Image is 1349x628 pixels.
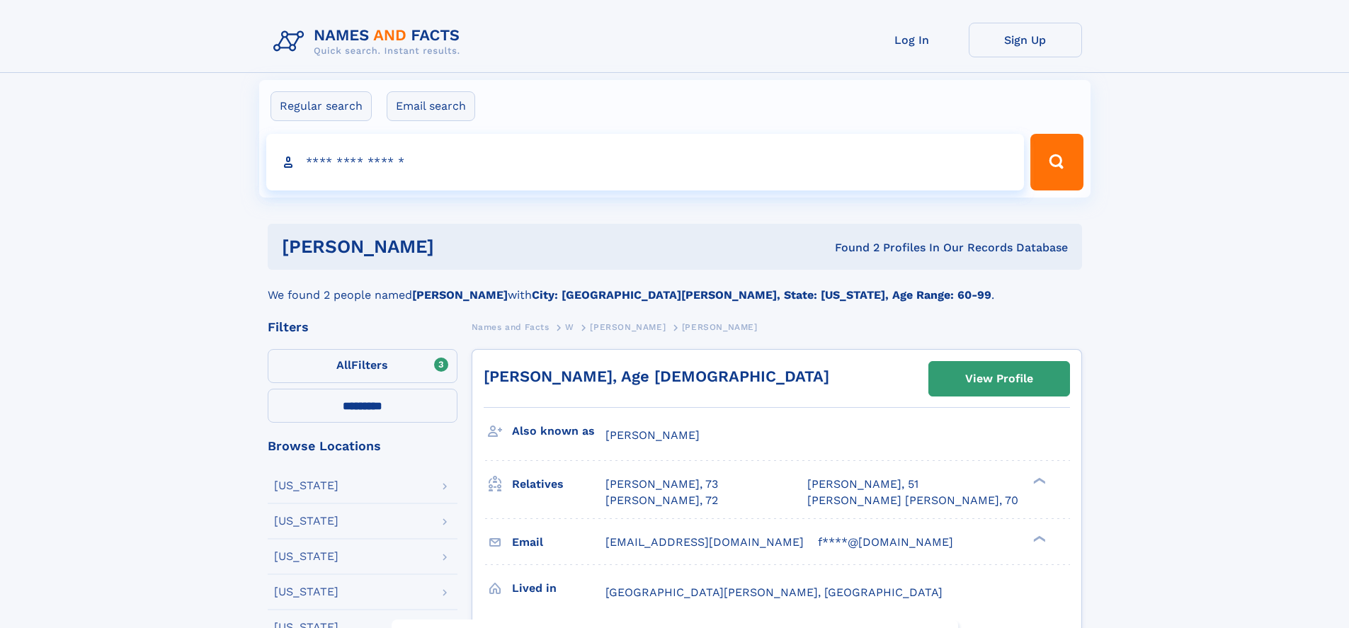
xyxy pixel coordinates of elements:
[605,535,804,549] span: [EMAIL_ADDRESS][DOMAIN_NAME]
[855,23,969,57] a: Log In
[268,440,457,452] div: Browse Locations
[512,530,605,554] h3: Email
[1030,134,1083,190] button: Search Button
[274,515,338,527] div: [US_STATE]
[484,367,829,385] a: [PERSON_NAME], Age [DEMOGRAPHIC_DATA]
[969,23,1082,57] a: Sign Up
[512,576,605,600] h3: Lived in
[1030,476,1047,486] div: ❯
[412,288,508,302] b: [PERSON_NAME]
[268,349,457,383] label: Filters
[336,358,351,372] span: All
[266,134,1025,190] input: search input
[590,318,666,336] a: [PERSON_NAME]
[1030,534,1047,543] div: ❯
[605,476,718,492] a: [PERSON_NAME], 73
[682,322,758,332] span: [PERSON_NAME]
[268,23,472,61] img: Logo Names and Facts
[512,419,605,443] h3: Also known as
[965,362,1033,395] div: View Profile
[274,480,338,491] div: [US_STATE]
[929,362,1069,396] a: View Profile
[565,318,574,336] a: W
[472,318,550,336] a: Names and Facts
[590,322,666,332] span: [PERSON_NAME]
[274,586,338,598] div: [US_STATE]
[268,270,1082,304] div: We found 2 people named with .
[268,321,457,333] div: Filters
[807,493,1018,508] a: [PERSON_NAME] [PERSON_NAME], 70
[605,586,943,599] span: [GEOGRAPHIC_DATA][PERSON_NAME], [GEOGRAPHIC_DATA]
[274,551,338,562] div: [US_STATE]
[512,472,605,496] h3: Relatives
[282,238,634,256] h1: [PERSON_NAME]
[605,493,718,508] a: [PERSON_NAME], 72
[532,288,991,302] b: City: [GEOGRAPHIC_DATA][PERSON_NAME], State: [US_STATE], Age Range: 60-99
[634,240,1068,256] div: Found 2 Profiles In Our Records Database
[605,428,700,442] span: [PERSON_NAME]
[387,91,475,121] label: Email search
[565,322,574,332] span: W
[807,476,918,492] a: [PERSON_NAME], 51
[271,91,372,121] label: Regular search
